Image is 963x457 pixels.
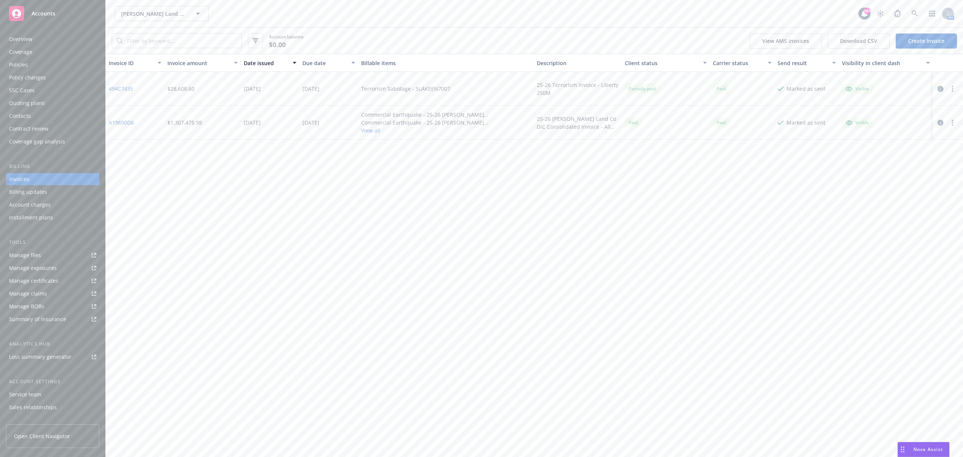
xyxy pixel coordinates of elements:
button: View all [361,126,531,134]
div: Date issued [244,59,288,67]
div: Manage certificates [9,275,58,287]
a: Policies [6,59,99,71]
div: Billing updates [9,186,47,198]
div: Service team [9,388,41,401]
div: Manage BORs [9,300,44,312]
div: Installment plans [9,212,53,224]
a: Overview [6,33,99,45]
a: Billing updates [6,186,99,198]
button: Visibility in client dash [839,54,933,72]
a: Account charges [6,199,99,211]
div: Account settings [6,378,99,385]
a: Service team [6,388,99,401]
div: Marked as sent [787,85,825,93]
a: Manage exposures [6,262,99,274]
button: Description [534,54,622,72]
a: Sales relationships [6,401,99,413]
div: Paid [713,118,729,127]
div: Contract review [9,123,49,135]
button: Send result [775,54,839,72]
a: Report a Bug [890,6,905,21]
button: Nova Assist [898,442,949,457]
a: A19690D6 [109,119,134,126]
div: [DATE] [244,85,261,93]
div: Terrorism Sabotage - 5LAKEEN7007 [361,85,450,93]
div: Sales relationships [9,401,57,413]
a: Policy changes [6,72,99,84]
button: Invoice ID [106,54,164,72]
div: Drag to move [898,442,907,457]
div: 99+ [864,8,870,14]
div: Overview [9,33,32,45]
a: Manage certificates [6,275,99,287]
a: Contract review [6,123,99,135]
div: Billing [6,163,99,170]
div: Client status [625,59,699,67]
a: Quoting plans [6,97,99,109]
div: Billable items [361,59,531,67]
button: [PERSON_NAME] Land Company [115,6,209,21]
a: Invoices [6,173,99,185]
span: Nova Assist [913,446,943,452]
div: SSC Cases [9,84,35,96]
button: Carrier status [710,54,775,72]
div: Related accounts [9,414,52,426]
div: Marked as sent [787,119,825,126]
div: Due date [302,59,347,67]
div: 25-26 Terrorism Invoice - Liberty 250M [537,81,619,97]
div: [DATE] [302,85,319,93]
a: Summary of insurance [6,313,99,325]
a: Manage files [6,249,99,261]
div: Visibility in client dash [842,59,922,67]
div: Manage claims [9,288,47,300]
div: Partially paid [625,84,659,93]
a: Contacts [6,110,99,122]
button: Invoice amount [164,54,241,72]
div: Account charges [9,199,51,211]
a: Coverage [6,46,99,58]
button: Download CSV [828,34,890,49]
div: 25-26 [PERSON_NAME] Land Co DIC Consolidated Invoice - All Entities [537,115,619,131]
div: Summary of insurance [9,313,66,325]
a: Installment plans [6,212,99,224]
button: Date issued [241,54,299,72]
div: Manage files [9,249,41,261]
div: Visible [846,119,869,126]
div: Commercial Earthquake - 25-26 [PERSON_NAME][GEOGRAPHIC_DATA] - $40,690,697 x $10M - 16001488 / Mu... [361,119,531,126]
input: Filter by keyword... [123,34,242,48]
div: Quoting plans [9,97,45,109]
div: Coverage gap analysis [9,136,65,148]
div: Description [537,59,619,67]
div: Paid [713,84,729,93]
span: Accounts [32,11,55,17]
button: Due date [299,54,358,72]
div: Send result [778,59,828,67]
div: Invoices [9,173,29,185]
div: Coverage [9,46,32,58]
div: Invoice amount [167,59,229,67]
button: Billable items [358,54,534,72]
div: Contacts [9,110,31,122]
div: Manage exposures [9,262,57,274]
div: Commercial Earthquake - 25-26 [PERSON_NAME][GEOGRAPHIC_DATA] - $10,000,000 Primary - D1BB1D251001 [361,111,531,119]
a: SSC Cases [6,84,99,96]
div: Paid [625,118,641,127]
a: Related accounts [6,414,99,426]
div: $28,608.60 [167,85,194,93]
a: Search [907,6,922,21]
div: Visible [846,85,869,92]
div: Tools [6,239,99,246]
button: View AMS invoices [750,34,822,49]
a: Accounts [6,3,99,24]
div: Policy changes [9,72,46,84]
div: Analytics hub [6,340,99,348]
a: Manage claims [6,288,99,300]
button: Client status [622,54,710,72]
a: Switch app [925,6,940,21]
a: Coverage gap analysis [6,136,99,148]
a: Create Invoice [896,34,957,49]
